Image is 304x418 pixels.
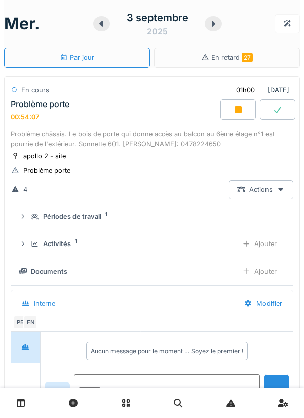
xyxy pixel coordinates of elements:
div: Ajouter [234,234,285,253]
h1: mer. [4,14,40,33]
div: 3 septembre [127,10,188,25]
div: Problème châssis. Le bois de porte qui donne accès au balcon au 6ème étage n°1 est pourrie de l'e... [11,129,293,149]
summary: DocumentsAjouter [15,262,289,281]
div: Interne [34,299,55,308]
div: apollo 2 - site [23,151,66,161]
div: En cours [21,85,49,95]
summary: Activités1Ajouter [15,234,289,253]
div: Problème porte [11,99,69,109]
div: [DATE] [227,81,293,99]
div: Modifier [236,294,291,313]
div: 4 [23,185,27,194]
div: 00:54:07 [11,113,39,121]
div: Ajouter [234,262,285,281]
div: Actions [229,180,293,199]
div: Aucun message pour le moment … Soyez le premier ! [91,346,243,356]
div: PB [13,315,27,329]
span: 27 [242,53,253,62]
div: EN [23,315,37,329]
div: Activités [43,239,71,249]
div: Par jour [60,53,94,62]
div: Problème porte [23,166,70,176]
div: Documents [31,267,67,276]
span: En retard [211,54,253,61]
summary: Périodes de travail1 [15,207,289,226]
div: 01h00 [236,85,255,95]
div: 2025 [147,25,168,38]
div: Périodes de travail [43,212,101,221]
